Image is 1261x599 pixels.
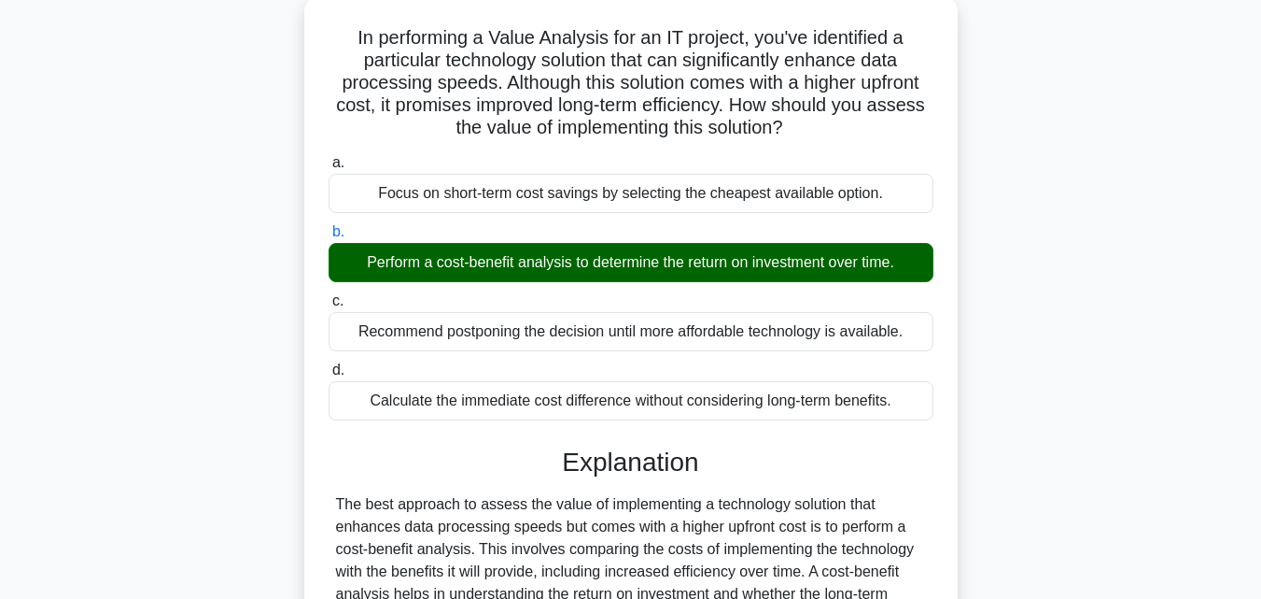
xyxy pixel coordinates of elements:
div: Perform a cost-benefit analysis to determine the return on investment over time. [329,243,933,282]
h5: In performing a Value Analysis for an IT project, you've identified a particular technology solut... [327,26,935,140]
span: a. [332,154,344,170]
div: Calculate the immediate cost difference without considering long-term benefits. [329,381,933,421]
span: b. [332,223,344,239]
div: Focus on short-term cost savings by selecting the cheapest available option. [329,174,933,213]
div: Recommend postponing the decision until more affordable technology is available. [329,312,933,351]
span: d. [332,362,344,378]
span: c. [332,292,343,308]
h3: Explanation [340,447,922,478]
